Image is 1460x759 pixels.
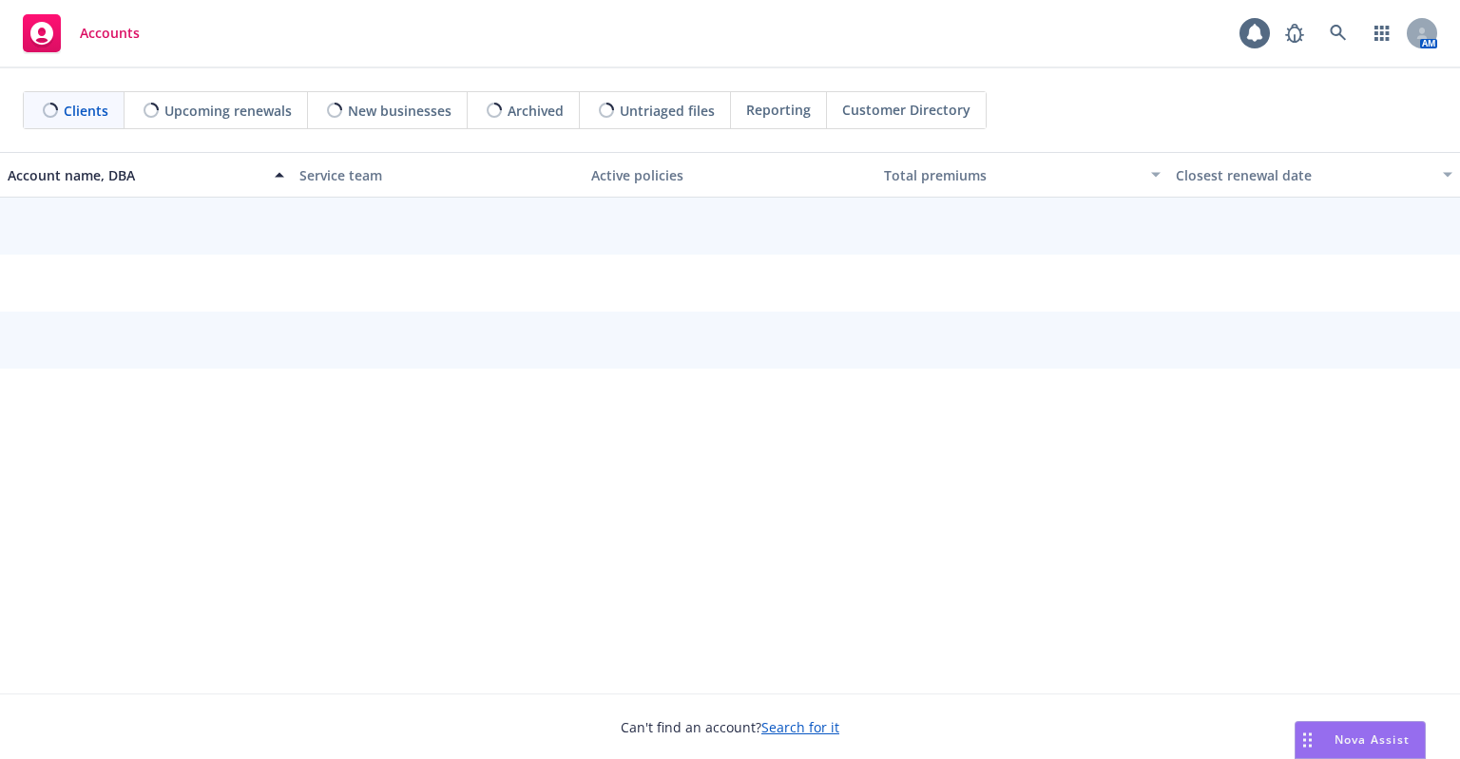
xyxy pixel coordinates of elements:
[348,101,451,121] span: New businesses
[508,101,564,121] span: Archived
[584,152,875,198] button: Active policies
[884,165,1140,185] div: Total premiums
[1176,165,1431,185] div: Closest renewal date
[621,717,839,737] span: Can't find an account?
[15,7,147,60] a: Accounts
[292,152,584,198] button: Service team
[1276,14,1314,52] a: Report a Bug
[761,718,839,736] a: Search for it
[1319,14,1357,52] a: Search
[80,26,140,41] span: Accounts
[591,165,868,185] div: Active policies
[746,100,811,120] span: Reporting
[1295,721,1426,759] button: Nova Assist
[8,165,263,185] div: Account name, DBA
[1335,731,1410,748] span: Nova Assist
[64,101,108,121] span: Clients
[299,165,576,185] div: Service team
[1363,14,1401,52] a: Switch app
[842,100,970,120] span: Customer Directory
[1296,722,1319,758] div: Drag to move
[164,101,292,121] span: Upcoming renewals
[620,101,715,121] span: Untriaged files
[1168,152,1460,198] button: Closest renewal date
[876,152,1168,198] button: Total premiums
